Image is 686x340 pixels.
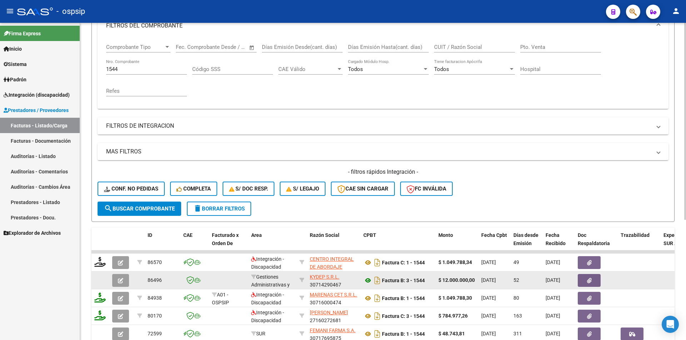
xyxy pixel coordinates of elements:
[373,257,382,268] i: Descargar documento
[382,295,425,301] strong: Factura B: 1 - 1544
[310,291,358,306] div: 30716000474
[193,205,245,212] span: Borrar Filtros
[56,4,85,19] span: - ospsip
[481,277,496,283] span: [DATE]
[546,295,560,301] span: [DATE]
[4,229,61,237] span: Explorador de Archivos
[251,292,284,306] span: Integración - Discapacidad
[170,182,217,196] button: Completa
[4,91,70,99] span: Integración (discapacidad)
[106,22,651,30] mat-panel-title: FILTROS DEL COMPROBANTE
[229,186,268,192] span: S/ Doc Resp.
[104,205,175,212] span: Buscar Comprobante
[4,45,22,53] span: Inicio
[382,260,425,265] strong: Factura C: 1 - 1544
[310,328,356,333] span: FEMANI FARMA S.A.
[575,228,618,259] datatable-header-cell: Doc Respaldatoria
[438,277,475,283] strong: $ 12.000.000,00
[310,309,358,324] div: 27160272681
[187,202,251,216] button: Borrar Filtros
[4,30,41,37] span: Firma Express
[209,228,248,259] datatable-header-cell: Facturado x Orden De
[511,228,543,259] datatable-header-cell: Días desde Emisión
[212,232,239,246] span: Facturado x Orden De
[481,313,496,319] span: [DATE]
[478,228,511,259] datatable-header-cell: Fecha Cpbt
[436,228,478,259] datatable-header-cell: Monto
[337,186,388,192] span: CAE SIN CARGAR
[438,295,472,301] strong: $ 1.049.788,30
[618,228,661,259] datatable-header-cell: Trazabilidad
[286,186,319,192] span: S/ legajo
[361,228,436,259] datatable-header-cell: CPBT
[310,292,357,298] span: MARENAS CET S.R.L.
[348,66,363,72] span: Todos
[382,331,425,337] strong: Factura B: 1 - 1544
[148,295,162,301] span: 84938
[438,232,453,238] span: Monto
[373,310,382,322] i: Descargar documento
[104,186,158,192] span: Conf. no pedidas
[106,148,651,156] mat-panel-title: MAS FILTROS
[98,168,668,176] h4: - filtros rápidos Integración -
[546,259,560,265] span: [DATE]
[98,117,668,135] mat-expansion-panel-header: FILTROS DE INTEGRACION
[621,232,650,238] span: Trazabilidad
[177,186,211,192] span: Completa
[106,122,651,130] mat-panel-title: FILTROS DE INTEGRACION
[248,228,297,259] datatable-header-cell: Area
[481,295,496,301] span: [DATE]
[98,202,181,216] button: Buscar Comprobante
[251,256,284,270] span: Integración - Discapacidad
[310,256,358,286] span: CENTRO INTEGRAL DE ABORDAJE NEUROMOTOR DE [GEOGRAPHIC_DATA]
[310,232,339,238] span: Razón Social
[382,313,425,319] strong: Factura C: 3 - 1544
[307,228,361,259] datatable-header-cell: Razón Social
[6,7,14,15] mat-icon: menu
[578,232,610,246] span: Doc Respaldatoria
[481,232,507,238] span: Fecha Cpbt
[481,259,496,265] span: [DATE]
[400,182,453,196] button: FC Inválida
[382,278,425,283] strong: Factura B: 3 - 1544
[98,182,165,196] button: Conf. no pedidas
[180,228,209,259] datatable-header-cell: CAE
[98,143,668,160] mat-expansion-panel-header: MAS FILTROS
[211,44,246,50] input: Fecha fin
[280,182,325,196] button: S/ legajo
[104,204,113,213] mat-icon: search
[434,66,449,72] span: Todos
[513,259,519,265] span: 49
[176,44,205,50] input: Fecha inicio
[148,259,162,265] span: 86570
[546,313,560,319] span: [DATE]
[662,316,679,333] div: Open Intercom Messenger
[672,7,680,15] mat-icon: person
[148,277,162,283] span: 86496
[212,292,229,306] span: A01 - OSPSIP
[407,186,446,192] span: FC Inválida
[251,310,284,324] span: Integración - Discapacidad
[4,60,27,68] span: Sistema
[373,328,382,340] i: Descargar documento
[373,293,382,304] i: Descargar documento
[513,277,519,283] span: 52
[251,331,265,336] span: SUR
[278,66,336,72] span: CAE Válido
[98,37,668,109] div: FILTROS DEL COMPROBANTE
[331,182,395,196] button: CAE SIN CARGAR
[438,313,468,319] strong: $ 784.977,26
[546,232,566,246] span: Fecha Recibido
[98,14,668,37] mat-expansion-panel-header: FILTROS DEL COMPROBANTE
[438,331,465,336] strong: $ 48.743,81
[310,310,348,315] span: [PERSON_NAME]
[373,275,382,286] i: Descargar documento
[145,228,180,259] datatable-header-cell: ID
[513,313,522,319] span: 163
[148,331,162,336] span: 72599
[183,232,193,238] span: CAE
[106,44,164,50] span: Comprobante Tipo
[513,331,522,336] span: 311
[546,331,560,336] span: [DATE]
[513,232,538,246] span: Días desde Emisión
